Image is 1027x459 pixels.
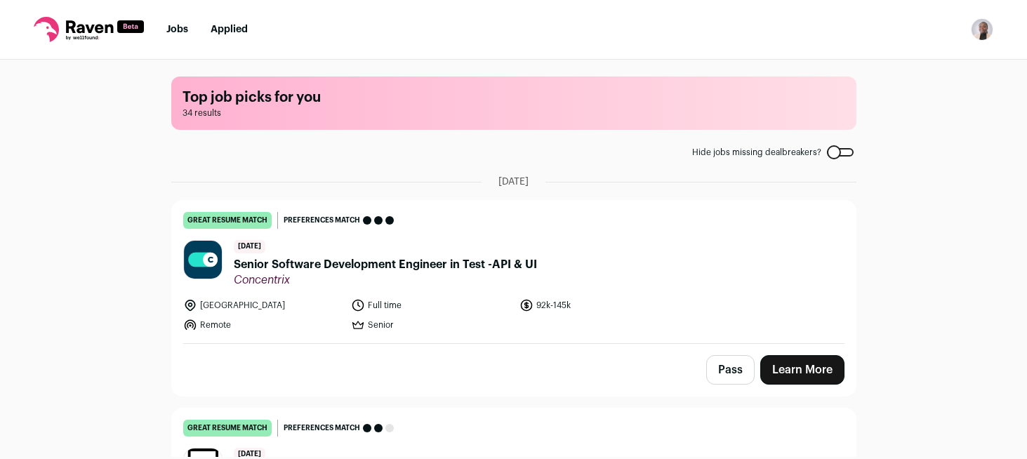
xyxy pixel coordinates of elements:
div: great resume match [183,212,272,229]
li: [GEOGRAPHIC_DATA] [183,298,343,312]
img: 93fb62333516e1268de1741fb4abe4223a7b4d3aba9a63060594fee34e7a8873.jpg [184,241,222,279]
span: [DATE] [498,175,529,189]
span: Preferences match [284,213,360,227]
h1: Top job picks for you [183,88,845,107]
span: Preferences match [284,421,360,435]
li: Full time [351,298,511,312]
a: Jobs [166,25,188,34]
span: 34 results [183,107,845,119]
div: great resume match [183,420,272,437]
a: Applied [211,25,248,34]
li: Senior [351,318,511,332]
span: Senior Software Development Engineer in Test -API & UI [234,256,537,273]
a: Learn More [760,355,844,385]
li: 92k-145k [519,298,680,312]
span: [DATE] [234,240,265,253]
a: great resume match Preferences match [DATE] Senior Software Development Engineer in Test -API & U... [172,201,856,343]
span: Concentrix [234,273,537,287]
button: Pass [706,355,755,385]
span: Hide jobs missing dealbreakers? [692,147,821,158]
button: Open dropdown [971,18,993,41]
li: Remote [183,318,343,332]
img: 2721967-medium_jpg [971,18,993,41]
